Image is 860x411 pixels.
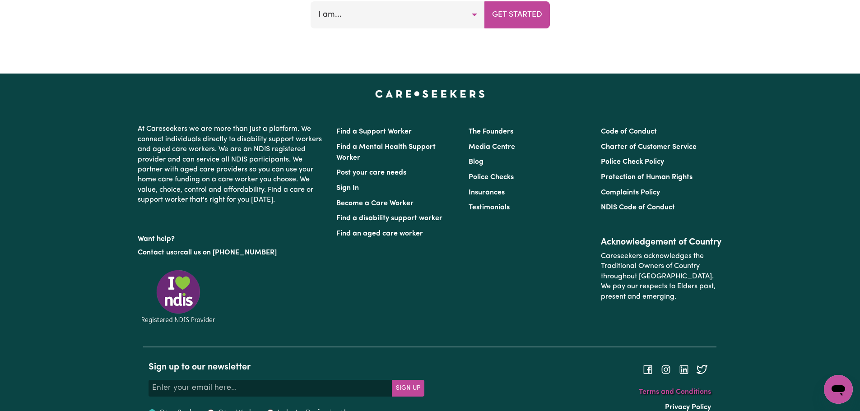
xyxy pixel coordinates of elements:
a: Blog [469,158,483,166]
a: Become a Care Worker [336,200,414,207]
a: Privacy Policy [665,404,711,411]
a: Terms and Conditions [639,388,711,396]
p: Careseekers acknowledges the Traditional Owners of Country throughout [GEOGRAPHIC_DATA]. We pay o... [601,248,722,305]
a: Police Check Policy [601,158,664,166]
a: Media Centre [469,143,515,151]
a: Post your care needs [336,169,406,176]
button: Get Started [484,1,550,28]
a: Protection of Human Rights [601,174,693,181]
a: Charter of Customer Service [601,143,697,151]
input: Enter your email here... [149,380,392,396]
iframe: Button to launch messaging window [824,375,853,404]
a: Find a disability support worker [336,215,442,222]
a: Complaints Policy [601,189,660,196]
a: NDIS Code of Conduct [601,204,675,211]
p: Want help? [138,231,325,244]
a: Follow Careseekers on Instagram [660,366,671,373]
a: Follow Careseekers on Facebook [642,366,653,373]
a: Insurances [469,189,505,196]
a: call us on [PHONE_NUMBER] [180,249,277,256]
a: Follow Careseekers on LinkedIn [679,366,689,373]
a: Testimonials [469,204,510,211]
a: Sign In [336,185,359,192]
p: or [138,244,325,261]
a: Police Checks [469,174,514,181]
a: The Founders [469,128,513,135]
a: Find an aged care worker [336,230,423,237]
button: Subscribe [392,380,424,396]
a: Find a Mental Health Support Worker [336,143,436,162]
a: Careseekers home page [375,90,485,97]
p: At Careseekers we are more than just a platform. We connect individuals directly to disability su... [138,120,325,208]
a: Follow Careseekers on Twitter [697,366,707,373]
a: Contact us [138,249,173,256]
a: Find a Support Worker [336,128,412,135]
h2: Acknowledgement of Country [601,237,722,248]
img: Registered NDIS provider [138,268,219,325]
button: I am... [311,1,485,28]
h2: Sign up to our newsletter [149,362,424,373]
a: Code of Conduct [601,128,657,135]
